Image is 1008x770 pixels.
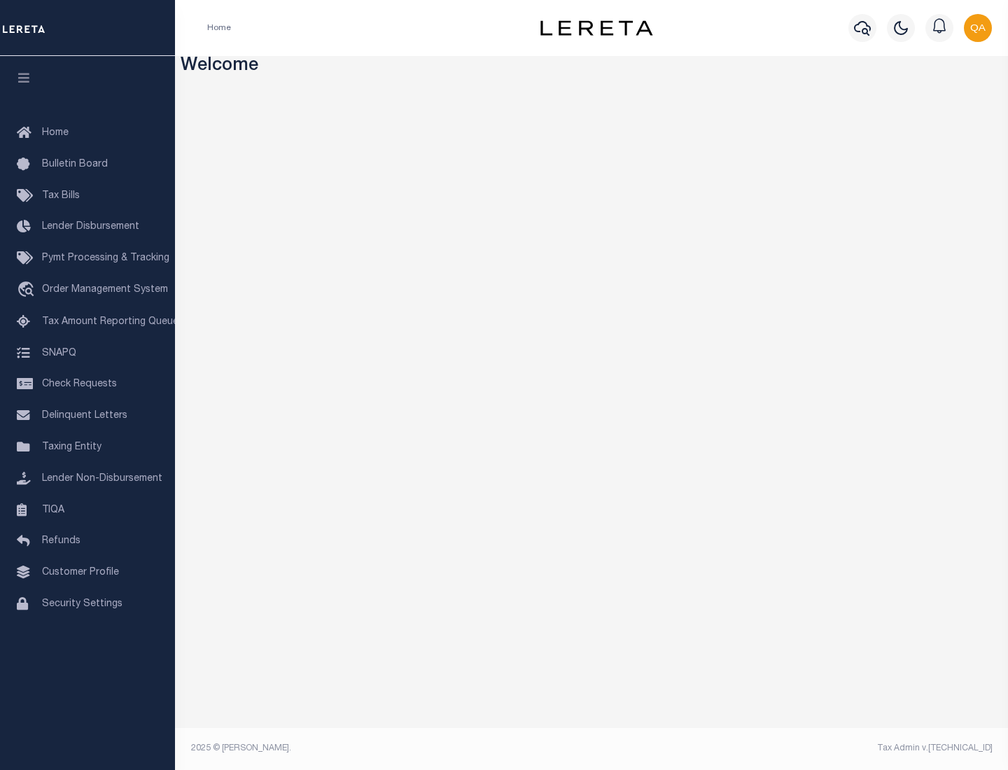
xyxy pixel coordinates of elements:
h3: Welcome [181,56,1003,78]
li: Home [207,22,231,34]
span: Tax Amount Reporting Queue [42,317,178,327]
span: TIQA [42,505,64,514]
span: Delinquent Letters [42,411,127,421]
span: Customer Profile [42,568,119,577]
span: Lender Disbursement [42,222,139,232]
i: travel_explore [17,281,39,300]
div: Tax Admin v.[TECHNICAL_ID] [602,742,993,755]
span: Security Settings [42,599,122,609]
span: Taxing Entity [42,442,101,452]
img: logo-dark.svg [540,20,652,36]
span: Lender Non-Disbursement [42,474,162,484]
span: Tax Bills [42,191,80,201]
span: SNAPQ [42,348,76,358]
span: Order Management System [42,285,168,295]
span: Pymt Processing & Tracking [42,253,169,263]
span: Refunds [42,536,80,546]
span: Bulletin Board [42,160,108,169]
span: Check Requests [42,379,117,389]
img: svg+xml;base64,PHN2ZyB4bWxucz0iaHR0cDovL3d3dy53My5vcmcvMjAwMC9zdmciIHBvaW50ZXItZXZlbnRzPSJub25lIi... [964,14,992,42]
div: 2025 © [PERSON_NAME]. [181,742,592,755]
span: Home [42,128,69,138]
